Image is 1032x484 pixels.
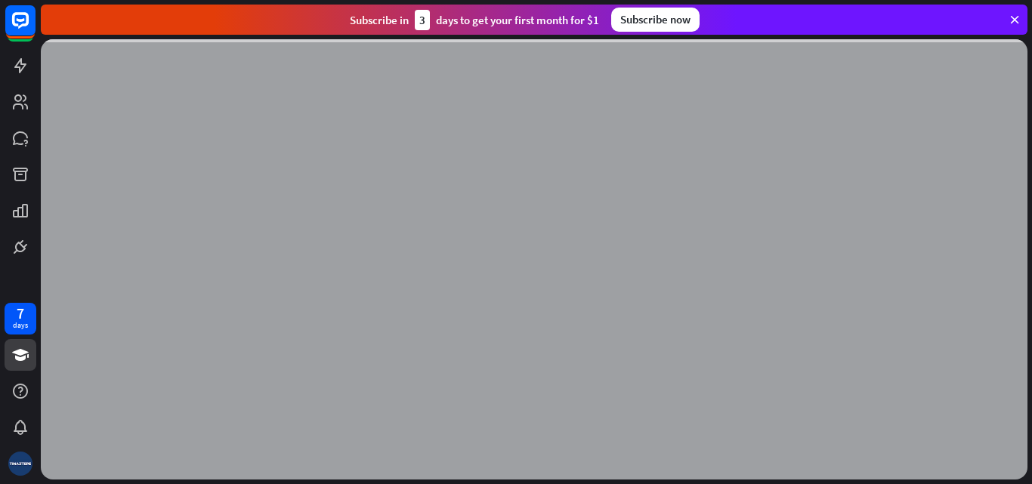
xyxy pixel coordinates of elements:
[13,320,28,331] div: days
[611,8,700,32] div: Subscribe now
[415,10,430,30] div: 3
[17,307,24,320] div: 7
[5,303,36,334] a: 7 days
[350,10,599,30] div: Subscribe in days to get your first month for $1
